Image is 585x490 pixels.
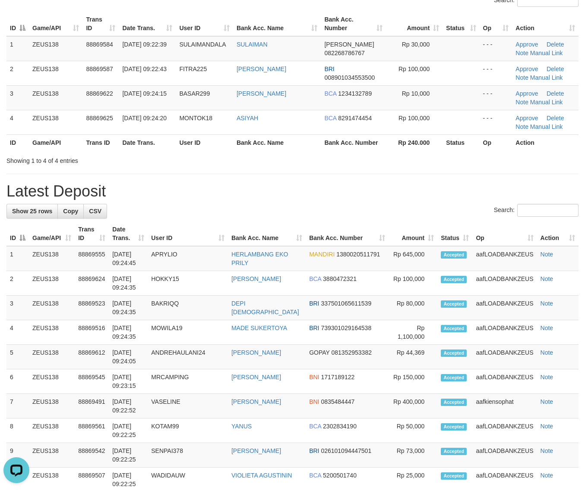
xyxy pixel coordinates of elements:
[309,472,321,479] span: BCA
[179,41,226,48] span: SULAIMANDALA
[179,66,207,72] span: FITRA225
[6,345,29,369] td: 5
[29,369,75,394] td: ZEUS138
[75,296,109,320] td: 88869523
[57,204,84,218] a: Copy
[306,222,389,246] th: Bank Acc. Number: activate to sort column ascending
[515,115,538,122] a: Approve
[389,296,437,320] td: Rp 80,000
[389,418,437,443] td: Rp 50,000
[515,41,538,48] a: Approve
[480,12,512,36] th: Op: activate to sort column ascending
[86,115,113,122] span: 88869625
[89,208,101,215] span: CSV
[324,115,336,122] span: BCA
[309,251,335,258] span: MANDIRI
[86,66,113,72] span: 88869587
[398,115,430,122] span: Rp 100,000
[441,399,467,406] span: Accepted
[309,275,321,282] span: BCA
[547,41,564,48] a: Delete
[530,74,563,81] a: Manual Link
[148,246,228,271] td: APRYLIO
[321,12,386,36] th: Bank Acc. Number: activate to sort column ascending
[148,320,228,345] td: MOWILA19
[29,271,75,296] td: ZEUS138
[323,275,357,282] span: Copy 3880472321 to clipboard
[441,350,467,357] span: Accepted
[324,90,336,97] span: BCA
[6,204,58,218] a: Show 25 rows
[309,349,329,356] span: GOPAY
[541,275,553,282] a: Note
[6,61,29,85] td: 2
[148,222,228,246] th: User ID: activate to sort column ascending
[6,296,29,320] td: 3
[29,134,82,150] th: Game/API
[324,50,364,56] span: Copy 082268786767 to clipboard
[389,222,437,246] th: Amount: activate to sort column ascending
[480,36,512,61] td: - - -
[515,123,528,130] a: Note
[494,204,579,217] label: Search:
[515,74,528,81] a: Note
[231,398,281,405] a: [PERSON_NAME]
[537,222,579,246] th: Action: activate to sort column ascending
[109,394,148,418] td: [DATE] 09:22:52
[472,246,537,271] td: aafLOADBANKZEUS
[6,12,29,36] th: ID: activate to sort column descending
[6,394,29,418] td: 7
[3,3,29,29] button: Open LiveChat chat widget
[6,369,29,394] td: 6
[441,448,467,455] span: Accepted
[237,115,258,122] a: ASIYAH
[321,325,371,331] span: Copy 739301029164538 to clipboard
[122,115,166,122] span: [DATE] 09:24:20
[75,320,109,345] td: 88869516
[309,398,319,405] span: BNI
[29,110,82,134] td: ZEUS138
[231,423,252,430] a: YANUS
[309,300,319,307] span: BRI
[148,296,228,320] td: BAKRIQQ
[541,472,553,479] a: Note
[541,251,553,258] a: Note
[541,374,553,381] a: Note
[109,320,148,345] td: [DATE] 09:24:35
[109,246,148,271] td: [DATE] 09:24:45
[321,300,371,307] span: Copy 337501065611539 to clipboard
[547,115,564,122] a: Delete
[338,115,372,122] span: Copy 8291474454 to clipboard
[517,204,579,217] input: Search:
[321,134,386,150] th: Bank Acc. Number
[29,345,75,369] td: ZEUS138
[472,320,537,345] td: aafLOADBANKZEUS
[6,36,29,61] td: 1
[176,12,233,36] th: User ID: activate to sort column ascending
[386,12,443,36] th: Amount: activate to sort column ascending
[323,472,357,479] span: Copy 5200501740 to clipboard
[237,41,268,48] a: SULAIMAN
[119,134,176,150] th: Date Trans.
[309,325,319,331] span: BRI
[389,394,437,418] td: Rp 400,000
[29,246,75,271] td: ZEUS138
[109,222,148,246] th: Date Trans.: activate to sort column ascending
[179,90,210,97] span: BASAR299
[441,276,467,283] span: Accepted
[441,251,467,259] span: Accepted
[75,369,109,394] td: 88869545
[6,110,29,134] td: 4
[324,66,334,72] span: BRI
[402,90,430,97] span: Rp 10,000
[6,271,29,296] td: 2
[398,66,430,72] span: Rp 100,000
[389,320,437,345] td: Rp 1,100,000
[309,423,321,430] span: BCA
[6,443,29,468] td: 9
[472,345,537,369] td: aafLOADBANKZEUS
[75,394,109,418] td: 88869491
[237,66,286,72] a: [PERSON_NAME]
[86,41,113,48] span: 88869584
[231,472,292,479] a: VIOLIETA AGUSTININ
